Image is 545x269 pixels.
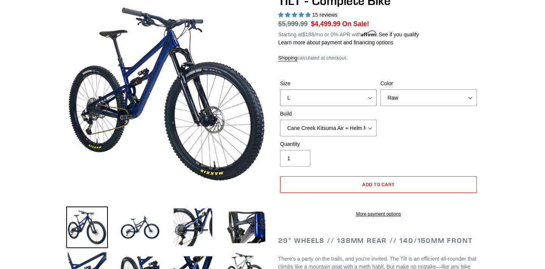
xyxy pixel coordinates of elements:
[225,206,267,248] img: Load image into Gallery viewer, TILT - Complete Bike
[361,30,377,37] span: Affirm
[280,110,377,118] label: Build
[66,206,108,248] img: Load image into Gallery viewer, TILT - Complete Bike
[278,20,308,28] s: $5,999.99
[302,31,314,38] span: $188
[380,80,477,88] label: Color
[278,39,393,45] a: Learn more about payment and financing options
[280,140,377,148] label: Quantity
[362,181,395,187] span: Add to cart
[119,206,161,248] img: Load image into Gallery viewer, TILT - Complete Bike
[280,176,477,193] button: Add to cart
[280,80,377,88] label: Size
[278,54,479,62] div: calculated at checkout.
[342,19,369,29] span: On Sale!
[311,20,341,28] span: $4,499.99
[378,31,419,38] a: See if you qualify - Learn more about Affirm Financing (opens in modal)
[278,12,312,18] span: 5.00 stars
[278,29,419,39] p: Starting at /mo or 0% APR with .
[278,55,297,61] a: Shipping
[278,236,479,245] h2: 29" Wheels // 138mm Rear // 140/150mm Front
[280,211,477,217] a: More payment options
[312,12,338,18] span: 15 reviews
[172,206,214,248] img: Load image into Gallery viewer, TILT - Complete Bike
